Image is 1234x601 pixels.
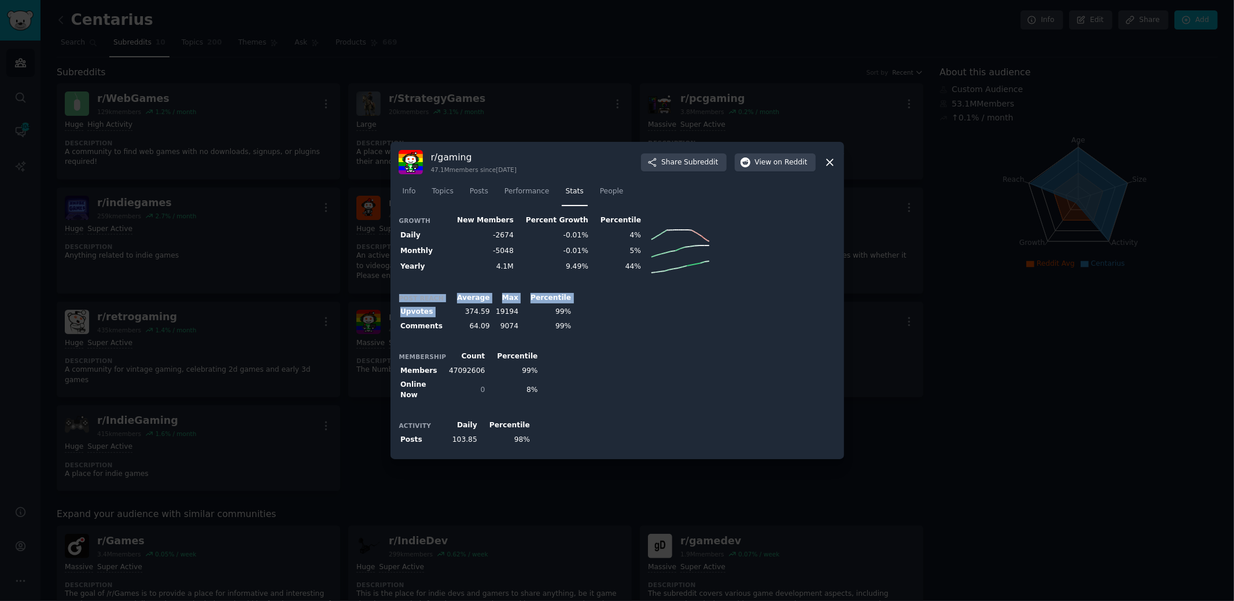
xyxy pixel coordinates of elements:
[600,186,624,197] span: People
[521,319,573,334] td: 99%
[479,419,532,433] th: Percentile
[487,364,540,378] td: 99%
[521,305,573,320] td: 99%
[521,291,573,305] th: Percentile
[487,378,540,402] td: 8%
[399,182,420,206] a: Info
[566,186,584,197] span: Stats
[399,378,447,402] th: Online Now
[399,150,423,174] img: gaming
[399,422,447,430] h3: Activity
[515,228,590,243] td: -0.01%
[492,305,520,320] td: 19194
[399,353,447,361] h3: Membership
[447,419,480,433] th: Daily
[684,157,718,168] span: Subreddit
[403,186,416,197] span: Info
[399,433,447,447] th: Posts
[399,364,447,378] th: Members
[447,305,492,320] td: 374.59
[500,182,554,206] a: Performance
[515,259,590,274] td: 9.49%
[447,214,516,228] th: New Members
[432,186,454,197] span: Topics
[447,259,516,274] td: 4.1M
[447,433,480,447] td: 103.85
[641,153,726,172] button: ShareSubreddit
[515,243,590,259] td: -0.01%
[492,319,520,334] td: 9074
[562,182,588,206] a: Stats
[399,217,447,225] h3: Growth
[399,305,447,320] th: Upvotes
[590,228,643,243] td: 4%
[596,182,628,206] a: People
[447,350,487,364] th: Count
[492,291,520,305] th: Max
[447,319,492,334] td: 64.09
[447,291,492,305] th: Average
[755,157,808,168] span: View
[447,243,516,259] td: -5048
[399,243,447,259] th: Monthly
[590,259,643,274] td: 44%
[431,166,517,174] div: 47.1M members since [DATE]
[487,350,540,364] th: Percentile
[399,319,447,334] th: Comments
[470,186,488,197] span: Posts
[504,186,550,197] span: Performance
[447,378,487,402] td: 0
[431,151,517,163] h3: r/ gaming
[447,228,516,243] td: -2674
[515,214,590,228] th: Percent Growth
[479,433,532,447] td: 98%
[428,182,458,206] a: Topics
[735,153,816,172] button: Viewon Reddit
[399,228,447,243] th: Daily
[661,157,718,168] span: Share
[399,294,447,302] h3: Post Reach
[590,243,643,259] td: 5%
[590,214,643,228] th: Percentile
[447,364,487,378] td: 47092606
[773,157,807,168] span: on Reddit
[399,259,447,274] th: Yearly
[466,182,492,206] a: Posts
